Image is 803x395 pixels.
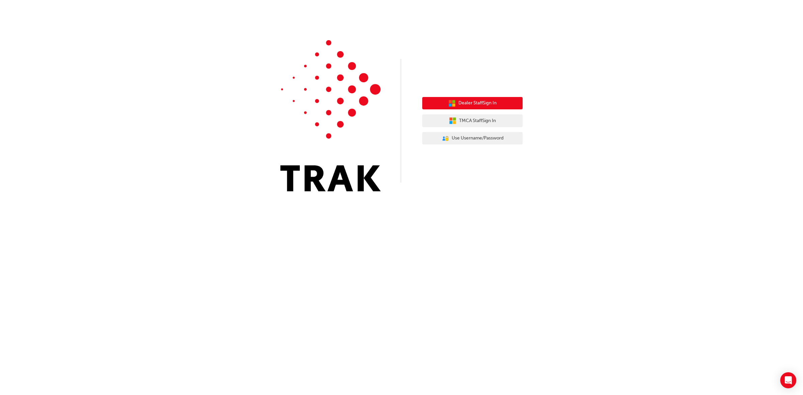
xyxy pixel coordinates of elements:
[459,117,496,125] span: TMCA Staff Sign In
[422,132,523,145] button: Use Username/Password
[780,372,796,388] div: Open Intercom Messenger
[280,40,381,191] img: Trak
[452,134,504,142] span: Use Username/Password
[458,99,497,107] span: Dealer Staff Sign In
[422,97,523,110] button: Dealer StaffSign In
[422,114,523,127] button: TMCA StaffSign In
